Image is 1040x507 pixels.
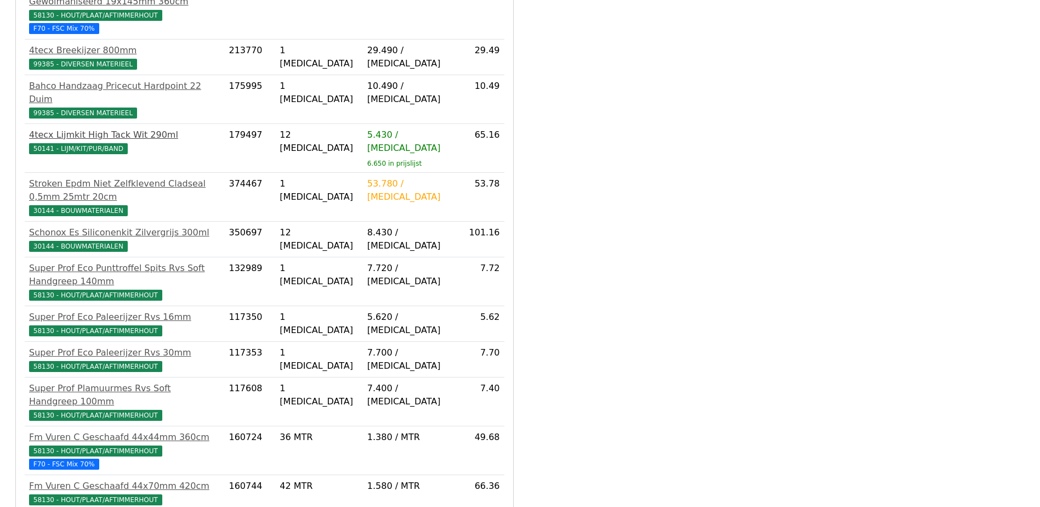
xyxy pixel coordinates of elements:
div: 8.430 / [MEDICAL_DATA] [367,226,456,252]
td: 179497 [224,124,275,173]
div: 36 MTR [280,431,358,444]
td: 117350 [224,306,275,342]
span: 99385 - DIVERSEN MATERIEEL [29,59,137,70]
td: 49.68 [460,426,504,475]
div: Bahco Handzaag Pricecut Hardpoint 22 Duim [29,80,220,106]
div: 1 [MEDICAL_DATA] [280,346,358,373]
td: 53.78 [460,173,504,222]
a: 4tecx Lijmkit High Tack Wit 290ml50141 - LIJM/KIT/PUR/BAND [29,128,220,155]
div: 1 [MEDICAL_DATA] [280,177,358,204]
td: 7.40 [460,378,504,426]
a: 4tecx Breekijzer 800mm99385 - DIVERSEN MATERIEEL [29,44,220,70]
a: Super Prof Eco Paleerijzer Rvs 30mm58130 - HOUT/PLAAT/AFTIMMERHOUT [29,346,220,373]
a: Stroken Epdm Niet Zelfklevend Cladseal 0,5mm 25mtr 20cm30144 - BOUWMATERIALEN [29,177,220,217]
div: 1 [MEDICAL_DATA] [280,262,358,288]
span: 58130 - HOUT/PLAAT/AFTIMMERHOUT [29,361,162,372]
div: Super Prof Eco Paleerijzer Rvs 30mm [29,346,220,359]
td: 5.62 [460,306,504,342]
div: 12 [MEDICAL_DATA] [280,226,358,252]
div: 53.780 / [MEDICAL_DATA] [367,177,456,204]
div: 1.580 / MTR [367,480,456,493]
span: 58130 - HOUT/PLAAT/AFTIMMERHOUT [29,325,162,336]
div: Fm Vuren C Geschaafd 44x44mm 360cm [29,431,220,444]
td: 374467 [224,173,275,222]
td: 175995 [224,75,275,124]
a: Super Prof Eco Paleerijzer Rvs 16mm58130 - HOUT/PLAAT/AFTIMMERHOUT [29,311,220,337]
span: 58130 - HOUT/PLAAT/AFTIMMERHOUT [29,494,162,505]
div: 7.720 / [MEDICAL_DATA] [367,262,456,288]
span: 58130 - HOUT/PLAAT/AFTIMMERHOUT [29,446,162,457]
td: 117353 [224,342,275,378]
div: Super Prof Eco Paleerijzer Rvs 16mm [29,311,220,324]
span: 50141 - LIJM/KIT/PUR/BAND [29,143,128,154]
a: Fm Vuren C Geschaafd 44x44mm 360cm58130 - HOUT/PLAAT/AFTIMMERHOUT F70 - FSC Mix 70% [29,431,220,470]
div: 7.700 / [MEDICAL_DATA] [367,346,456,373]
td: 7.72 [460,257,504,306]
div: 10.490 / [MEDICAL_DATA] [367,80,456,106]
div: 1 [MEDICAL_DATA] [280,311,358,337]
span: F70 - FSC Mix 70% [29,23,99,34]
div: 1.380 / MTR [367,431,456,444]
div: 12 [MEDICAL_DATA] [280,128,358,155]
a: Super Prof Plamuurmes Rvs Soft Handgreep 100mm58130 - HOUT/PLAAT/AFTIMMERHOUT [29,382,220,421]
span: 30144 - BOUWMATERIALEN [29,241,128,252]
div: Super Prof Eco Punttroffel Spits Rvs Soft Handgreep 140mm [29,262,220,288]
a: Schonox Es Siliconenkit Zilvergrijs 300ml30144 - BOUWMATERIALEN [29,226,220,252]
td: 101.16 [460,222,504,257]
div: 7.400 / [MEDICAL_DATA] [367,382,456,408]
span: 30144 - BOUWMATERIALEN [29,205,128,216]
td: 7.70 [460,342,504,378]
span: F70 - FSC Mix 70% [29,459,99,470]
span: 58130 - HOUT/PLAAT/AFTIMMERHOUT [29,10,162,21]
td: 350697 [224,222,275,257]
td: 10.49 [460,75,504,124]
a: Bahco Handzaag Pricecut Hardpoint 22 Duim99385 - DIVERSEN MATERIEEL [29,80,220,119]
div: Stroken Epdm Niet Zelfklevend Cladseal 0,5mm 25mtr 20cm [29,177,220,204]
div: 1 [MEDICAL_DATA] [280,44,358,70]
a: Super Prof Eco Punttroffel Spits Rvs Soft Handgreep 140mm58130 - HOUT/PLAAT/AFTIMMERHOUT [29,262,220,301]
span: 99385 - DIVERSEN MATERIEEL [29,108,137,119]
div: 5.620 / [MEDICAL_DATA] [367,311,456,337]
td: 29.49 [460,40,504,75]
div: 5.430 / [MEDICAL_DATA] [367,128,456,155]
div: 1 [MEDICAL_DATA] [280,382,358,408]
div: Fm Vuren C Geschaafd 44x70mm 420cm [29,480,220,493]
div: 4tecx Lijmkit High Tack Wit 290ml [29,128,220,142]
div: Super Prof Plamuurmes Rvs Soft Handgreep 100mm [29,382,220,408]
div: 4tecx Breekijzer 800mm [29,44,220,57]
div: 1 [MEDICAL_DATA] [280,80,358,106]
td: 65.16 [460,124,504,173]
td: 132989 [224,257,275,306]
div: 29.490 / [MEDICAL_DATA] [367,44,456,70]
td: 117608 [224,378,275,426]
div: 42 MTR [280,480,358,493]
sub: 6.650 in prijslijst [367,160,422,167]
span: 58130 - HOUT/PLAAT/AFTIMMERHOUT [29,410,162,421]
td: 160724 [224,426,275,475]
span: 58130 - HOUT/PLAAT/AFTIMMERHOUT [29,290,162,301]
div: Schonox Es Siliconenkit Zilvergrijs 300ml [29,226,220,239]
td: 213770 [224,40,275,75]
